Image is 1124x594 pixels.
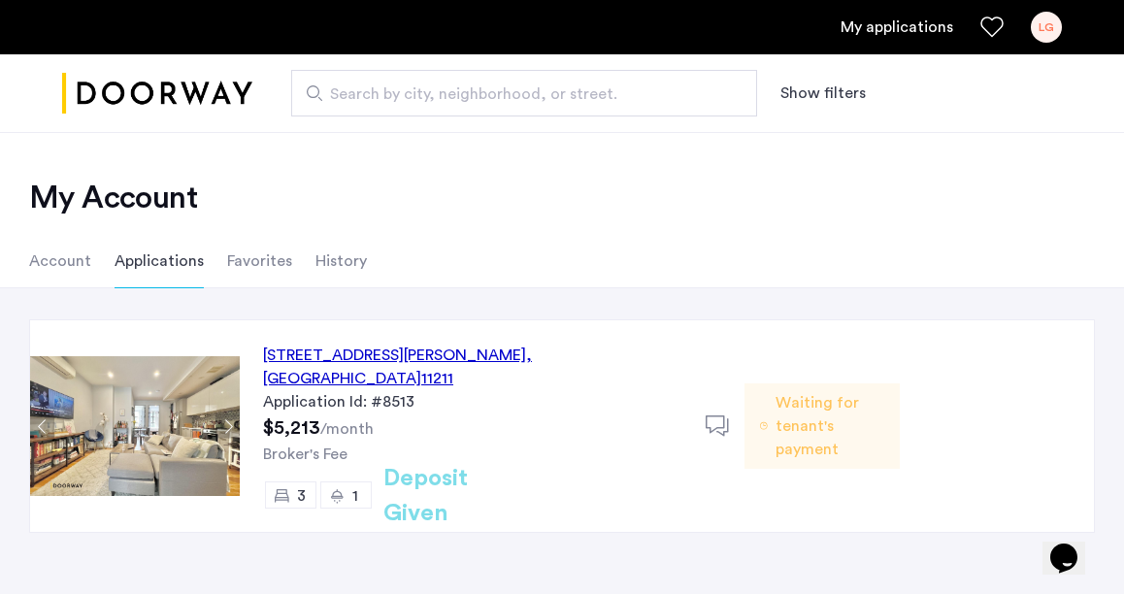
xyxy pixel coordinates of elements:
span: Search by city, neighborhood, or street. [330,82,703,106]
span: $5,213 [263,418,320,438]
span: Broker's Fee [263,446,347,462]
iframe: chat widget [1042,516,1105,575]
a: Cazamio logo [62,57,252,130]
div: [STREET_ADDRESS][PERSON_NAME] 11211 [263,344,682,390]
li: Account [29,234,91,288]
div: LG [1031,12,1062,43]
span: 1 [352,488,358,504]
li: History [315,234,367,288]
input: Apartment Search [291,70,757,116]
li: Applications [115,234,204,288]
a: Favorites [980,16,1004,39]
button: Show or hide filters [780,82,866,105]
button: Previous apartment [30,414,54,439]
img: logo [62,57,252,130]
div: Application Id: #8513 [263,390,682,413]
h2: My Account [29,179,1095,217]
span: 3 [297,488,306,504]
span: Waiting for tenant's payment [776,391,884,461]
img: Apartment photo [30,356,240,496]
a: My application [841,16,953,39]
sub: /month [320,421,374,437]
li: Favorites [227,234,292,288]
h2: Deposit Given [383,461,538,531]
button: Next apartment [215,414,240,439]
